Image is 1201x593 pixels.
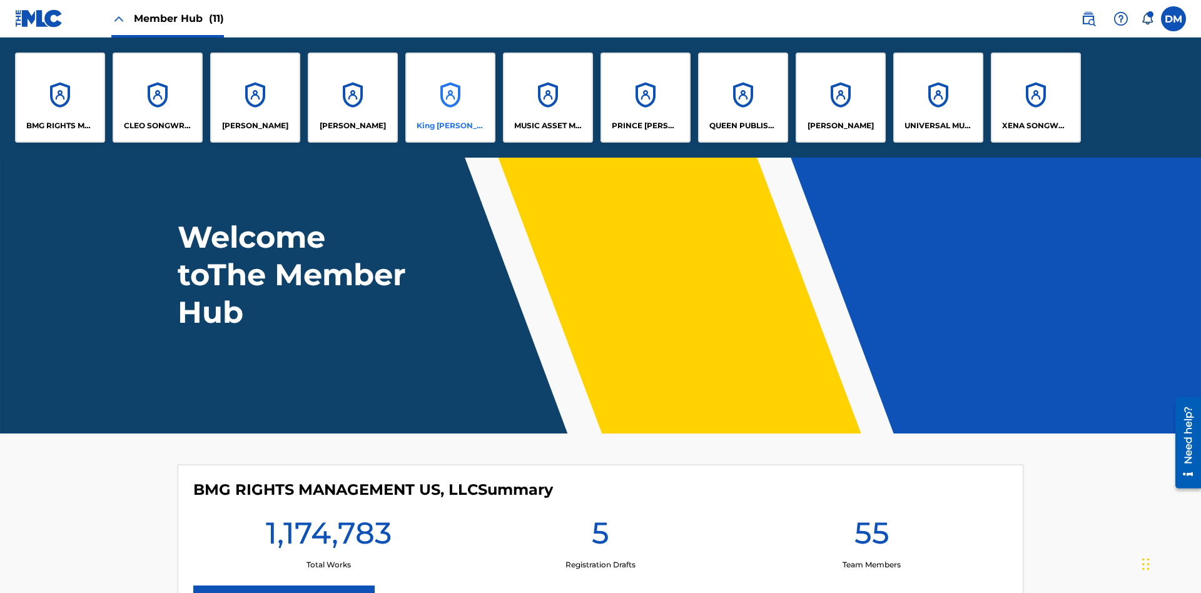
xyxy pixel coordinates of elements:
[134,11,224,26] span: Member Hub
[514,120,582,131] p: MUSIC ASSET MANAGEMENT (MAM)
[320,120,386,131] p: EYAMA MCSINGER
[1142,545,1150,583] div: Drag
[15,9,63,28] img: MLC Logo
[600,53,691,143] a: AccountsPRINCE [PERSON_NAME]
[698,53,788,143] a: AccountsQUEEN PUBLISHA
[210,53,300,143] a: Accounts[PERSON_NAME]
[308,53,398,143] a: Accounts[PERSON_NAME]
[124,120,192,131] p: CLEO SONGWRITER
[15,53,105,143] a: AccountsBMG RIGHTS MANAGEMENT US, LLC
[843,559,901,570] p: Team Members
[503,53,593,143] a: AccountsMUSIC ASSET MANAGEMENT (MAM)
[592,514,609,559] h1: 5
[222,120,288,131] p: ELVIS COSTELLO
[178,218,412,331] h1: Welcome to The Member Hub
[1081,11,1096,26] img: search
[193,480,553,499] h4: BMG RIGHTS MANAGEMENT US, LLC
[1138,533,1201,593] iframe: Chat Widget
[1002,120,1070,131] p: XENA SONGWRITER
[405,53,495,143] a: AccountsKing [PERSON_NAME]
[266,514,392,559] h1: 1,174,783
[612,120,680,131] p: PRINCE MCTESTERSON
[709,120,778,131] p: QUEEN PUBLISHA
[1161,6,1186,31] div: User Menu
[565,559,636,570] p: Registration Drafts
[893,53,983,143] a: AccountsUNIVERSAL MUSIC PUB GROUP
[1141,13,1153,25] div: Notifications
[111,11,126,26] img: Close
[905,120,973,131] p: UNIVERSAL MUSIC PUB GROUP
[854,514,889,559] h1: 55
[1108,6,1133,31] div: Help
[1076,6,1101,31] a: Public Search
[796,53,886,143] a: Accounts[PERSON_NAME]
[307,559,351,570] p: Total Works
[26,120,94,131] p: BMG RIGHTS MANAGEMENT US, LLC
[1113,11,1128,26] img: help
[808,120,874,131] p: RONALD MCTESTERSON
[209,13,224,24] span: (11)
[113,53,203,143] a: AccountsCLEO SONGWRITER
[417,120,485,131] p: King McTesterson
[1166,392,1201,495] iframe: Resource Center
[991,53,1081,143] a: AccountsXENA SONGWRITER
